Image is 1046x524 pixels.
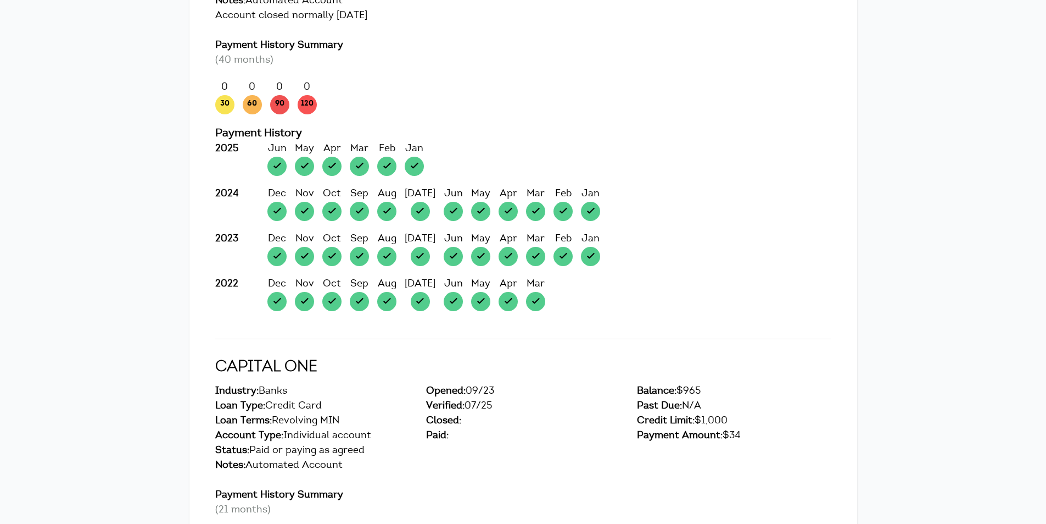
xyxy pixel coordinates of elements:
[270,80,289,95] div: 0
[426,384,620,399] div: 09/23
[581,232,600,247] div: Jan
[215,95,234,114] span: 30
[267,187,287,202] div: Dec
[426,399,620,414] div: 07/25
[553,232,573,247] div: Feb
[215,356,831,379] h2: CAPITAL ONE
[322,187,342,202] div: Oct
[215,459,831,488] div: Automated Account
[499,277,518,292] div: Apr
[215,189,239,199] strong: 2024
[350,187,369,202] div: Sep
[215,41,343,51] span: Payment History Summary
[215,431,283,441] span: Account Type:
[637,414,831,429] div: $1,000
[637,387,676,396] span: Balance:
[499,232,518,247] div: Apr
[215,414,410,429] div: Revolving MIN
[471,232,490,247] div: May
[215,384,410,399] div: Banks
[215,144,238,154] strong: 2025
[444,187,463,202] div: Jun
[215,503,831,518] p: (21 months)
[499,187,518,202] div: Apr
[581,187,600,202] div: Jan
[215,399,410,414] div: Credit Card
[322,277,342,292] div: Oct
[637,431,723,441] span: Payment Amount:
[215,387,259,396] span: Industry:
[637,429,831,444] div: $34
[215,53,831,68] p: (40 months)
[377,232,396,247] div: Aug
[243,80,262,95] div: 0
[444,277,463,292] div: Jun
[295,187,314,202] div: Nov
[426,387,466,396] span: Opened:
[471,277,490,292] div: May
[322,142,342,157] div: Apr
[405,142,424,157] div: Jan
[270,95,289,114] span: 90
[426,401,465,411] span: Verified:
[215,461,245,471] span: Notes:
[215,234,238,244] strong: 2023
[215,279,238,289] strong: 2022
[444,232,463,247] div: Jun
[637,401,682,411] span: Past Due:
[405,232,435,247] div: [DATE]
[215,401,265,411] span: Loan Type:
[295,142,314,157] div: May
[405,187,435,202] div: [DATE]
[377,187,396,202] div: Aug
[215,416,272,426] span: Loan Terms:
[350,232,369,247] div: Sep
[377,142,396,157] div: Feb
[267,277,287,292] div: Dec
[267,142,287,157] div: Jun
[350,142,369,157] div: Mar
[637,384,831,399] div: $965
[526,232,545,247] div: Mar
[322,232,342,247] div: Oct
[215,128,302,139] span: Payment History
[405,277,435,292] div: [DATE]
[426,431,449,441] span: Paid:
[526,187,545,202] div: Mar
[637,399,831,414] div: N/A
[426,416,461,426] span: Closed:
[471,187,490,202] div: May
[215,429,410,444] div: Individual account
[215,446,249,456] span: Status:
[298,95,317,114] span: 120
[553,187,573,202] div: Feb
[526,277,545,292] div: Mar
[295,277,314,292] div: Nov
[350,277,369,292] div: Sep
[637,416,695,426] span: Credit Limit:
[295,232,314,247] div: Nov
[215,490,343,500] span: Payment History Summary
[377,277,396,292] div: Aug
[215,444,831,459] div: Paid or paying as agreed
[298,80,317,95] div: 0
[267,232,287,247] div: Dec
[243,95,262,114] span: 60
[215,80,234,95] div: 0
